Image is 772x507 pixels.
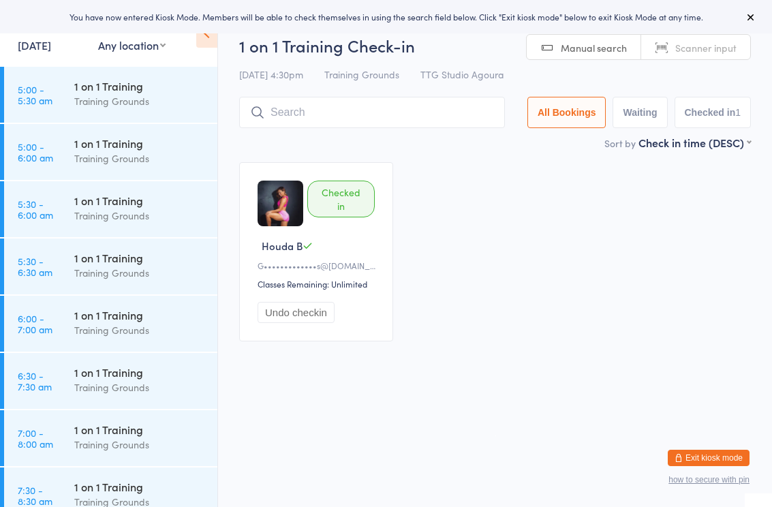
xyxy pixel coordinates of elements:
div: 1 on 1 Training [74,422,206,437]
a: [DATE] [18,37,51,52]
div: Classes Remaining: Unlimited [258,278,379,290]
time: 5:00 - 6:00 am [18,141,53,163]
span: Training Grounds [324,67,399,81]
button: Exit kiosk mode [668,450,750,466]
button: how to secure with pin [668,475,750,485]
div: 1 on 1 Training [74,479,206,494]
div: 1 on 1 Training [74,78,206,93]
div: Training Grounds [74,93,206,109]
a: 5:00 -6:00 am1 on 1 TrainingTraining Grounds [4,124,217,180]
time: 7:00 - 8:00 am [18,427,53,449]
a: 6:00 -7:00 am1 on 1 TrainingTraining Grounds [4,296,217,352]
div: Training Grounds [74,380,206,395]
label: Sort by [604,136,636,150]
div: 1 on 1 Training [74,193,206,208]
div: Check in time (DESC) [638,135,751,150]
div: Any location [98,37,166,52]
span: Houda B [262,239,303,253]
div: You have now entered Kiosk Mode. Members will be able to check themselves in using the search fie... [22,11,750,22]
div: 1 [735,107,741,118]
span: TTG Studio Agoura [420,67,504,81]
span: Scanner input [675,41,737,55]
div: Checked in [307,181,375,217]
div: 1 on 1 Training [74,250,206,265]
a: 7:00 -8:00 am1 on 1 TrainingTraining Grounds [4,410,217,466]
time: 5:30 - 6:30 am [18,256,52,277]
button: All Bookings [527,97,606,128]
time: 7:30 - 8:30 am [18,485,52,506]
time: 6:00 - 7:00 am [18,313,52,335]
a: 5:30 -6:30 am1 on 1 TrainingTraining Grounds [4,239,217,294]
div: 1 on 1 Training [74,136,206,151]
a: 5:30 -6:00 am1 on 1 TrainingTraining Grounds [4,181,217,237]
a: 6:30 -7:30 am1 on 1 TrainingTraining Grounds [4,353,217,409]
h2: 1 on 1 Training Check-in [239,34,751,57]
div: Training Grounds [74,208,206,224]
button: Checked in1 [675,97,752,128]
time: 6:30 - 7:30 am [18,370,52,392]
span: Manual search [561,41,627,55]
span: [DATE] 4:30pm [239,67,303,81]
input: Search [239,97,505,128]
div: Training Grounds [74,437,206,452]
div: 1 on 1 Training [74,365,206,380]
button: Waiting [613,97,667,128]
button: Undo checkin [258,302,335,323]
time: 5:30 - 6:00 am [18,198,53,220]
a: 5:00 -5:30 am1 on 1 TrainingTraining Grounds [4,67,217,123]
time: 5:00 - 5:30 am [18,84,52,106]
div: G•••••••••••••s@[DOMAIN_NAME] [258,260,379,271]
div: Training Grounds [74,151,206,166]
div: 1 on 1 Training [74,307,206,322]
div: Training Grounds [74,265,206,281]
div: Training Grounds [74,322,206,338]
img: image1720831047.png [258,181,303,226]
